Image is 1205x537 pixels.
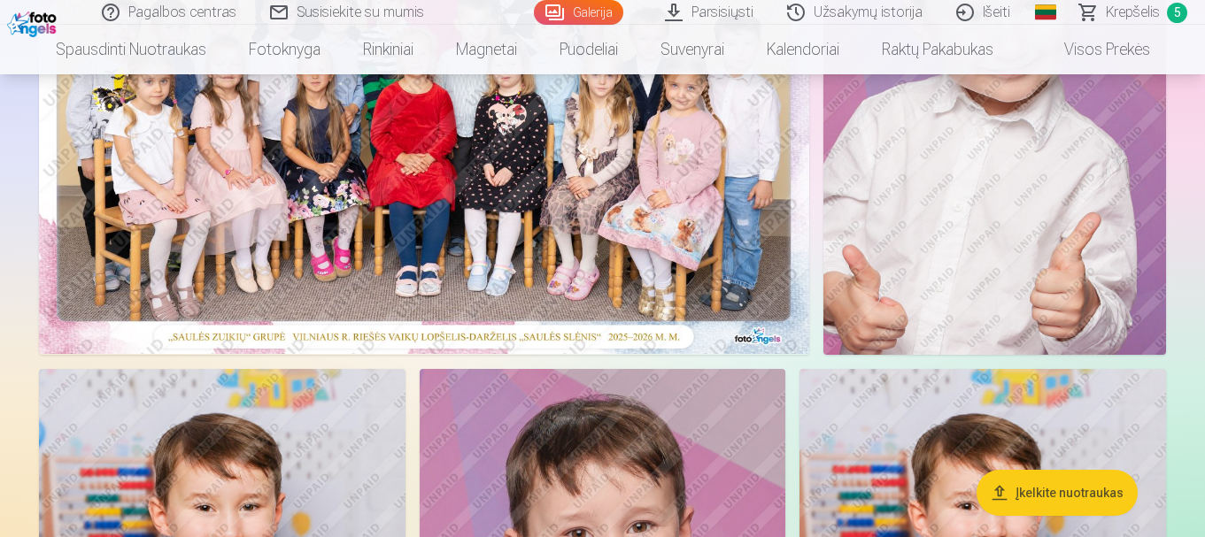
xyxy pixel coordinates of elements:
[35,25,228,74] a: Spausdinti nuotraukas
[342,25,435,74] a: Rinkiniai
[861,25,1015,74] a: Raktų pakabukas
[435,25,538,74] a: Magnetai
[977,470,1138,516] button: Įkelkite nuotraukas
[228,25,342,74] a: Fotoknyga
[7,7,61,37] img: /fa2
[1167,3,1187,23] span: 5
[538,25,639,74] a: Puodeliai
[745,25,861,74] a: Kalendoriai
[1106,2,1160,23] span: Krepšelis
[1015,25,1171,74] a: Visos prekės
[639,25,745,74] a: Suvenyrai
